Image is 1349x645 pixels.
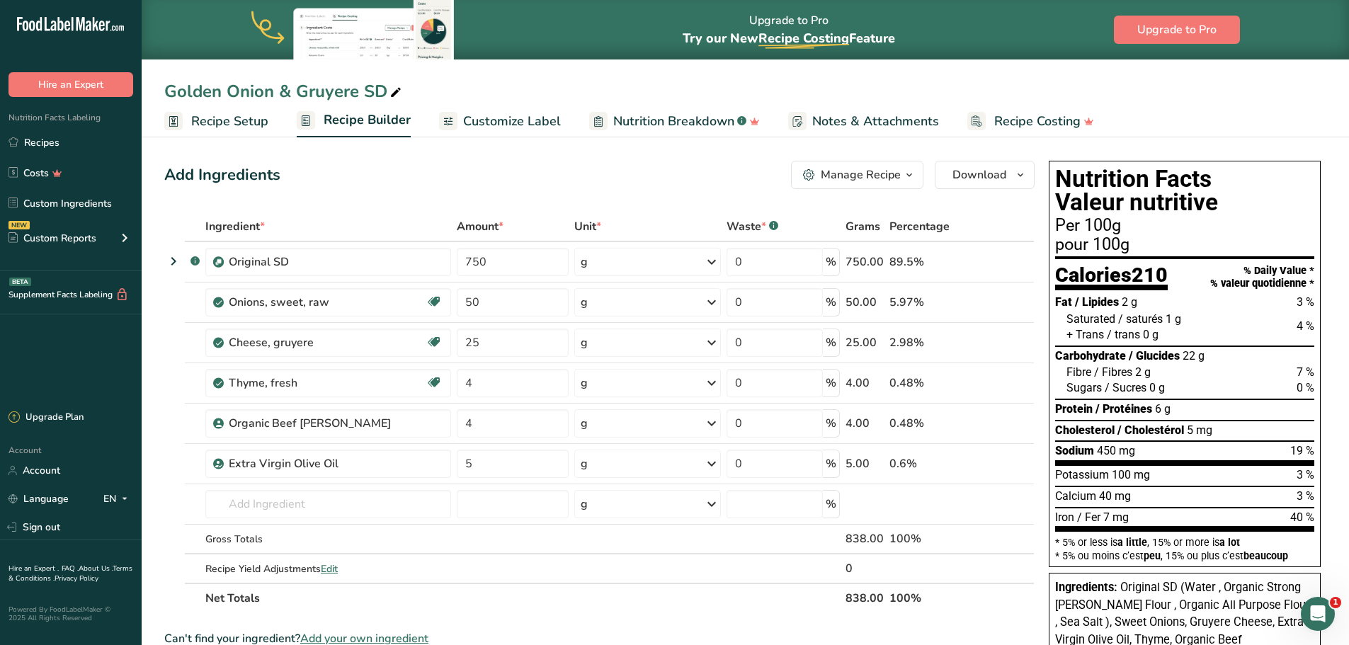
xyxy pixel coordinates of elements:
[1243,550,1288,561] span: beaucoup
[574,218,601,235] span: Unit
[324,110,411,130] span: Recipe Builder
[1129,349,1180,363] span: / Glucides
[846,253,884,270] div: 750.00
[1099,489,1131,503] span: 40 mg
[581,334,588,351] div: g
[889,415,967,432] div: 0.48%
[791,161,923,189] button: Manage Recipe
[1183,349,1205,363] span: 22 g
[1077,510,1100,524] span: / Fer
[846,218,880,235] span: Grams
[1075,295,1119,309] span: / Lipides
[1144,550,1161,561] span: peu
[1055,444,1094,457] span: Sodium
[846,415,884,432] div: 4.00
[1122,295,1137,309] span: 2 g
[1137,21,1217,38] span: Upgrade to Pro
[1297,295,1314,309] span: 3 %
[1114,16,1240,44] button: Upgrade to Pro
[1055,510,1074,524] span: Iron
[613,112,734,131] span: Nutrition Breakdown
[1290,444,1314,457] span: 19 %
[889,218,950,235] span: Percentage
[79,564,113,573] a: About Us .
[589,105,760,137] a: Nutrition Breakdown
[8,411,84,425] div: Upgrade Plan
[1055,167,1314,215] h1: Nutrition Facts Valeur nutritive
[727,218,778,235] div: Waste
[889,253,967,270] div: 89.5%
[321,562,338,576] span: Edit
[1135,365,1151,379] span: 2 g
[1055,551,1314,561] div: * 5% ou moins c’est , 15% ou plus c’est
[1187,423,1212,437] span: 5 mg
[812,112,939,131] span: Notes & Attachments
[205,490,451,518] input: Add Ingredient
[229,375,406,392] div: Thyme, fresh
[1132,263,1168,287] span: 210
[8,486,69,511] a: Language
[788,105,939,137] a: Notes & Attachments
[1055,295,1072,309] span: Fat
[205,532,451,547] div: Gross Totals
[758,30,849,47] span: Recipe Costing
[846,375,884,392] div: 4.00
[581,253,588,270] div: g
[164,164,280,187] div: Add Ingredients
[1297,365,1314,379] span: 7 %
[581,455,588,472] div: g
[8,605,133,622] div: Powered By FoodLabelMaker © 2025 All Rights Reserved
[843,583,887,612] th: 838.00
[846,455,884,472] div: 5.00
[1112,468,1150,481] span: 100 mg
[205,561,451,576] div: Recipe Yield Adjustments
[1210,265,1314,290] div: % Daily Value * % valeur quotidienne *
[1330,597,1341,608] span: 1
[1066,312,1115,326] span: Saturated
[889,294,967,311] div: 5.97%
[1297,381,1314,394] span: 0 %
[229,334,406,351] div: Cheese, gruyere
[581,375,588,392] div: g
[8,564,132,583] a: Terms & Conditions .
[205,218,265,235] span: Ingredient
[1219,537,1240,548] span: a lot
[1155,402,1171,416] span: 6 g
[1143,328,1159,341] span: 0 g
[191,112,268,131] span: Recipe Setup
[1055,236,1314,253] div: pour 100g
[1097,444,1135,457] span: 450 mg
[1055,468,1109,481] span: Potassium
[1166,312,1181,326] span: 1 g
[1117,537,1147,548] span: a little
[1297,468,1314,481] span: 3 %
[846,334,884,351] div: 25.00
[8,231,96,246] div: Custom Reports
[1055,532,1314,561] section: * 5% or less is , 15% or more is
[889,375,967,392] div: 0.48%
[8,221,30,229] div: NEW
[62,564,79,573] a: FAQ .
[821,166,901,183] div: Manage Recipe
[887,583,970,612] th: 100%
[229,253,406,270] div: Original SD
[164,105,268,137] a: Recipe Setup
[994,112,1081,131] span: Recipe Costing
[581,415,588,432] div: g
[683,1,895,59] div: Upgrade to Pro
[846,560,884,577] div: 0
[1117,423,1184,437] span: / Cholestérol
[55,573,98,583] a: Privacy Policy
[1066,365,1091,379] span: Fibre
[1055,265,1168,291] div: Calories
[1297,489,1314,503] span: 3 %
[1094,365,1132,379] span: / Fibres
[1055,349,1126,363] span: Carbohydrate
[683,30,895,47] span: Try our New Feature
[1055,217,1314,234] div: Per 100g
[229,294,406,311] div: Onions, sweet, raw
[889,334,967,351] div: 2.98%
[1290,510,1314,524] span: 40 %
[935,161,1035,189] button: Download
[846,530,884,547] div: 838.00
